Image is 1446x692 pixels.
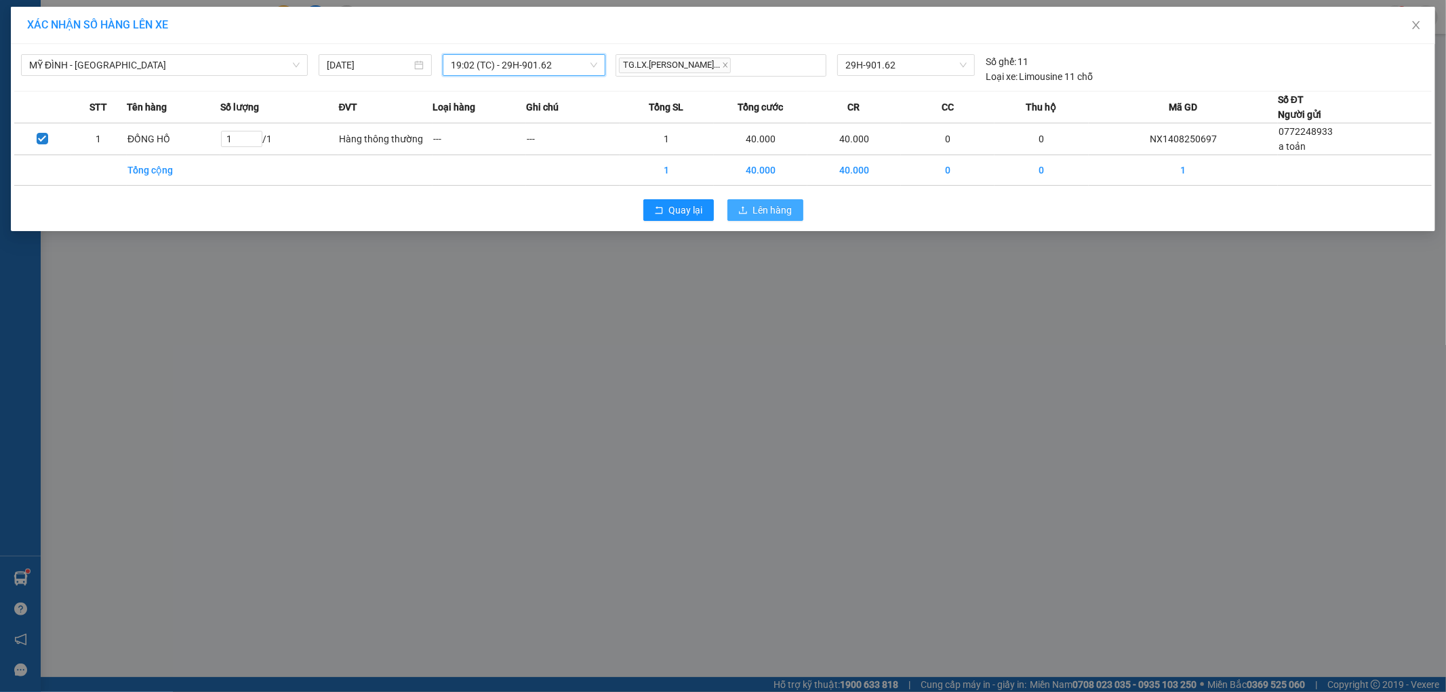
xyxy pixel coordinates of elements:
[714,155,807,186] td: 40.000
[753,203,792,218] span: Lên hàng
[619,58,731,73] span: TG.LX.[PERSON_NAME]...
[17,98,237,121] b: GỬI : VP [PERSON_NAME]
[620,123,713,155] td: 1
[433,100,475,115] span: Loại hàng
[1397,7,1435,45] button: Close
[1089,155,1278,186] td: 1
[738,205,748,216] span: upload
[127,123,220,155] td: ĐỒNG HỒ
[1279,141,1306,152] span: a toản
[722,62,729,68] span: close
[986,54,1016,69] span: Số ghế:
[1089,123,1278,155] td: NX1408250697
[127,50,567,67] li: Hotline: 1900 3383, ĐT/Zalo : 0862837383
[807,155,901,186] td: 40.000
[127,33,567,50] li: 237 [PERSON_NAME] , [GEOGRAPHIC_DATA]
[995,155,1088,186] td: 0
[901,155,995,186] td: 0
[986,69,1018,84] span: Loại xe:
[338,100,357,115] span: ĐVT
[29,55,300,75] span: MỸ ĐÌNH - THÁI BÌNH
[727,199,803,221] button: uploadLên hàng
[526,100,559,115] span: Ghi chú
[89,100,107,115] span: STT
[986,69,1093,84] div: Limousine 11 chỗ
[714,123,807,155] td: 40.000
[17,17,85,85] img: logo.jpg
[71,123,127,155] td: 1
[27,18,168,31] span: XÁC NHẬN SỐ HÀNG LÊN XE
[526,123,620,155] td: ---
[942,100,954,115] span: CC
[649,100,683,115] span: Tổng SL
[848,100,860,115] span: CR
[901,123,995,155] td: 0
[738,100,783,115] span: Tổng cước
[654,205,664,216] span: rollback
[986,54,1029,69] div: 11
[1411,20,1422,30] span: close
[220,123,338,155] td: / 1
[845,55,966,75] span: 29H-901.62
[220,100,259,115] span: Số lượng
[807,123,901,155] td: 40.000
[620,155,713,186] td: 1
[127,100,167,115] span: Tên hàng
[433,123,526,155] td: ---
[1279,126,1333,137] span: 0772248933
[643,199,714,221] button: rollbackQuay lại
[1169,100,1197,115] span: Mã GD
[1026,100,1057,115] span: Thu hộ
[1278,92,1321,122] div: Số ĐT Người gửi
[338,123,432,155] td: Hàng thông thường
[127,155,220,186] td: Tổng cộng
[995,123,1088,155] td: 0
[669,203,703,218] span: Quay lại
[451,55,597,75] span: 19:02 (TC) - 29H-901.62
[327,58,411,73] input: 14/08/2025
